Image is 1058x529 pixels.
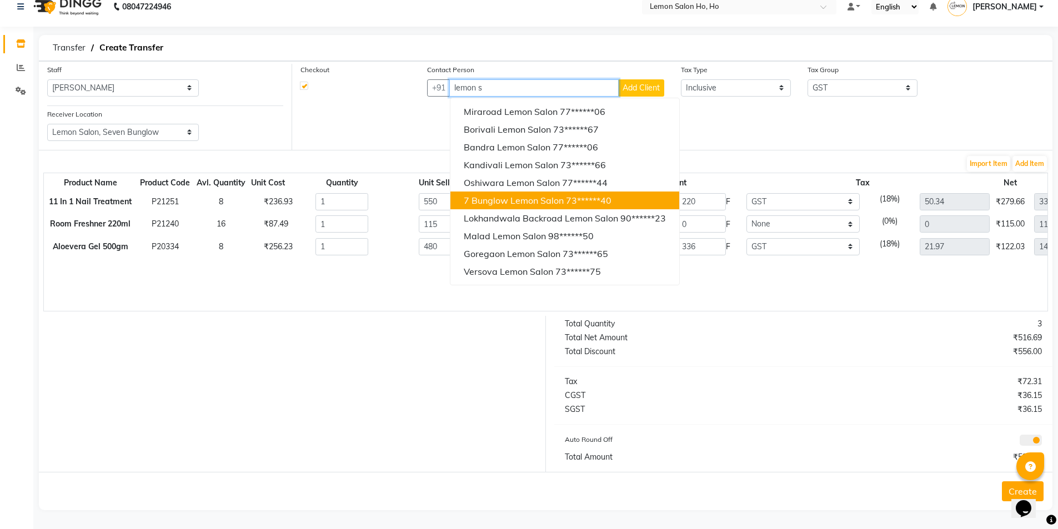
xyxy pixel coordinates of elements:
[464,266,553,277] span: Versova Lemon Salon
[464,248,560,259] span: Goregaon Lemon Salon
[300,65,329,75] label: Checkout
[464,213,618,224] span: Lokhandwala Backroad Lemon Salon
[44,213,137,236] th: Room Freshner 220ml
[803,376,1050,387] div: ₹72.31
[248,175,288,190] th: Unit Cost
[556,346,804,357] div: Total Discount
[992,235,1028,258] td: ₹122.03
[556,376,804,387] div: Tax
[803,390,1050,401] div: ₹36.15
[868,238,911,255] div: (18%)
[803,346,1050,357] div: ₹556.00
[464,159,558,170] span: Kandivali Lemon Salon
[556,451,804,463] div: Total Amount
[44,175,137,190] th: Product Name
[733,175,992,190] th: Tax
[868,215,911,233] div: (0%)
[464,142,550,153] span: Bandra Lemon Salon
[992,190,1028,213] td: ₹279.66
[1012,156,1047,172] button: Add Item
[464,106,558,117] span: Miraroad Lemon Salon
[1002,481,1044,501] button: Create
[1011,485,1047,518] iframe: chat widget
[204,196,238,208] div: 8
[396,175,504,190] th: Unit Selling Price
[618,79,664,97] button: Add Client
[47,109,102,119] label: Receiver Location
[47,38,91,58] span: Transfer
[449,79,618,97] input: Search by Name/Mobile/Email/Code
[726,219,730,230] span: F
[427,79,450,97] button: +91
[681,65,708,75] label: Tax Type
[556,318,804,330] div: Total Quantity
[255,196,281,208] div: ₹236.93
[803,318,1050,330] div: 3
[726,196,730,208] span: F
[288,175,396,190] th: Quantity
[44,235,137,258] th: Aloevera Gel 500gm
[623,83,660,93] span: Add Client
[803,451,1050,463] div: ₹589.00
[803,404,1050,415] div: ₹36.15
[255,218,281,230] div: ₹87.49
[47,65,62,75] label: Staff
[992,213,1028,236] td: ₹115.00
[464,195,564,206] span: 7 Bunglow Lemon Salon
[556,332,804,344] div: Total Net Amount
[427,65,474,75] label: Contact Person
[565,435,613,445] label: Auto Round Off
[967,156,1010,172] button: Import Item
[808,65,839,75] label: Tax Group
[94,38,169,58] span: Create Transfer
[44,190,137,213] th: 11 In 1 Nail Treatment
[464,124,551,135] span: Borivali Lemon Salon
[464,230,546,241] span: Malad Lemon Salon
[137,175,193,190] th: Product Code
[137,190,193,213] td: P21251
[556,404,804,415] div: SGST
[193,175,248,190] th: Avl. Quantity
[464,177,560,188] span: Oshiwara Lemon Salon
[556,390,804,401] div: CGST
[137,235,193,258] td: P20334
[972,1,1037,13] span: [PERSON_NAME]
[868,193,911,210] div: (18%)
[204,218,238,230] div: 16
[255,241,281,253] div: ₹256.23
[204,241,238,253] div: 8
[137,213,193,236] td: P21240
[992,175,1028,190] th: Net
[803,332,1050,344] div: ₹516.69
[726,241,730,253] span: F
